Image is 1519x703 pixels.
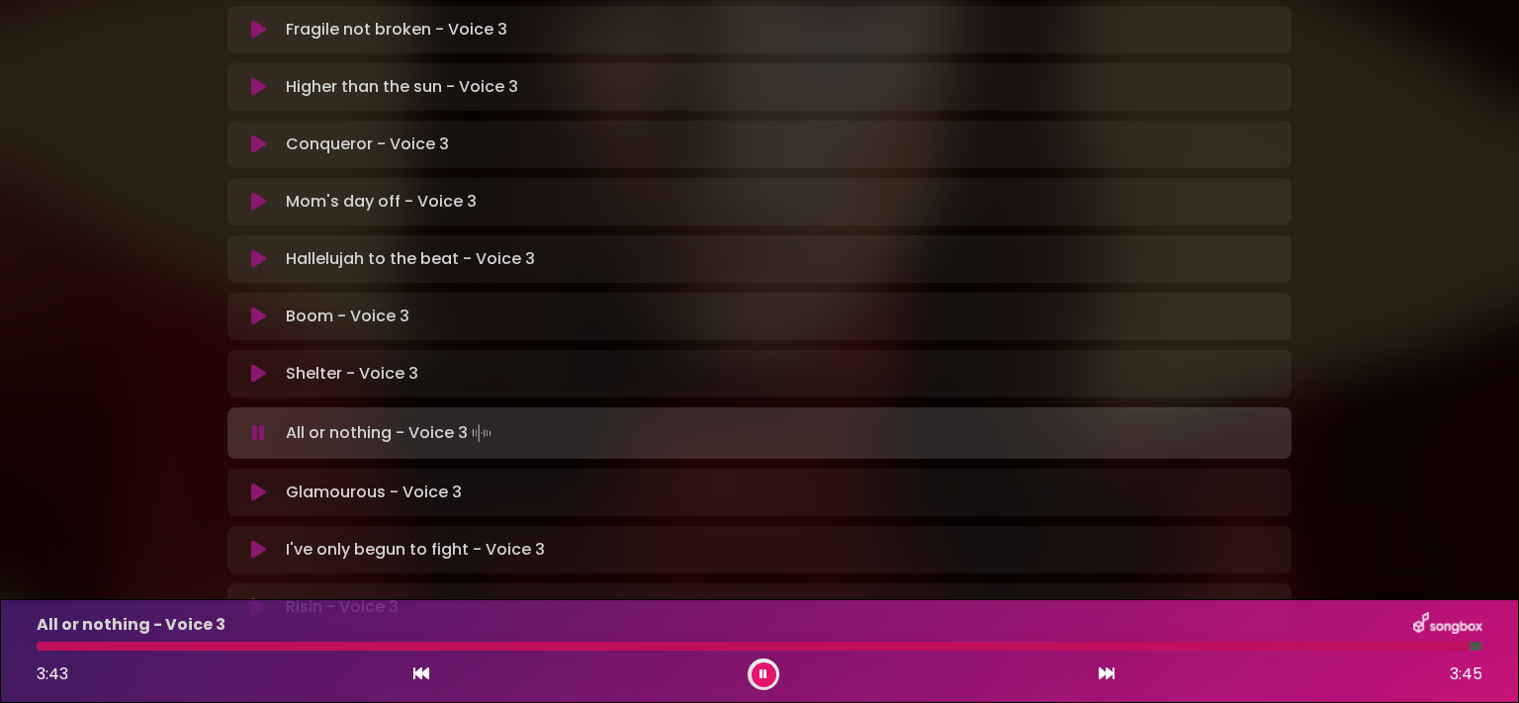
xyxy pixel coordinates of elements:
[286,247,535,271] p: Hallelujah to the beat - Voice 3
[286,538,545,562] p: I've only begun to fight - Voice 3
[468,419,495,447] img: waveform4.gif
[286,75,518,99] p: Higher than the sun - Voice 3
[1450,662,1482,686] span: 3:45
[286,190,477,214] p: Mom's day off - Voice 3
[37,662,68,685] span: 3:43
[286,362,418,386] p: Shelter - Voice 3
[286,18,507,42] p: Fragile not broken - Voice 3
[1413,612,1482,638] img: songbox-logo-white.png
[37,613,225,637] p: All or nothing - Voice 3
[286,481,462,504] p: Glamourous - Voice 3
[286,595,399,619] p: Risin - Voice 3
[286,305,409,328] p: Boom - Voice 3
[286,419,495,447] p: All or nothing - Voice 3
[286,132,449,156] p: Conqueror - Voice 3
